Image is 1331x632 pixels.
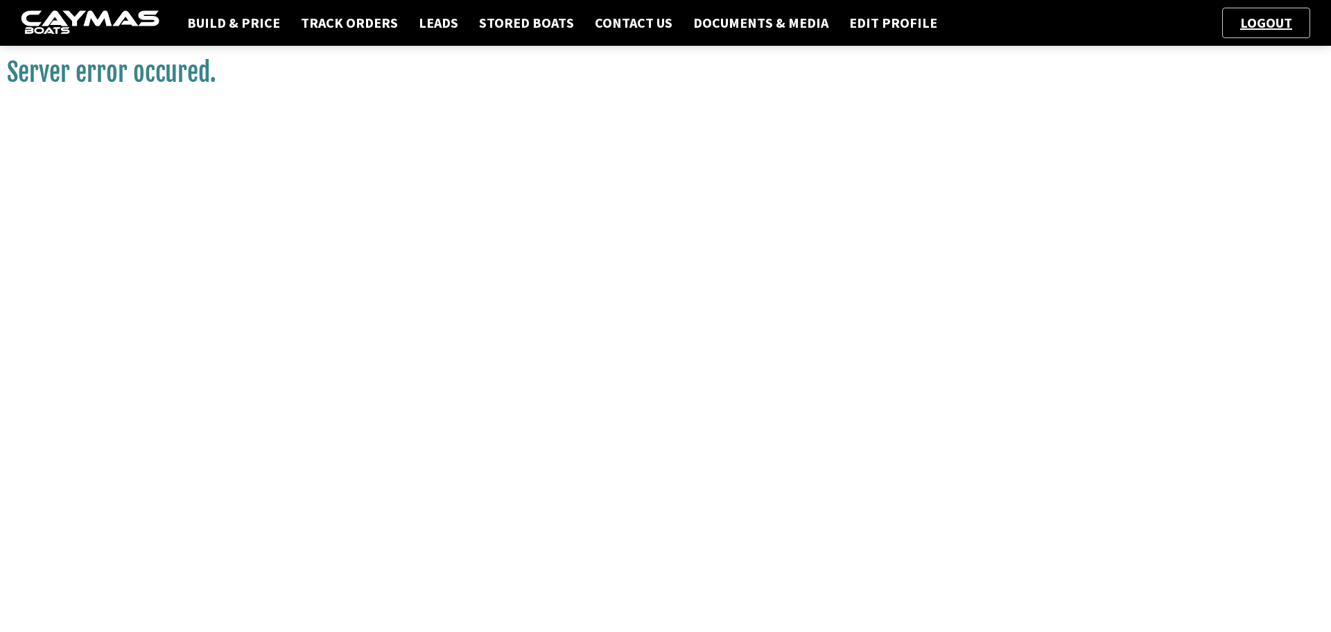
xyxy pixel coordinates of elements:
a: Build & Price [180,14,287,32]
a: Documents & Media [686,14,835,32]
a: Edit Profile [842,14,944,32]
a: Logout [1233,14,1299,31]
img: caymas-dealer-connect-2ed40d3bc7270c1d8d7ffb4b79bf05adc795679939227970def78ec6f6c03838.gif [21,10,159,36]
a: Track Orders [294,14,405,32]
a: Stored Boats [472,14,581,32]
a: Contact Us [588,14,679,32]
h1: Server error occured. [7,57,1324,88]
a: Leads [412,14,465,32]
